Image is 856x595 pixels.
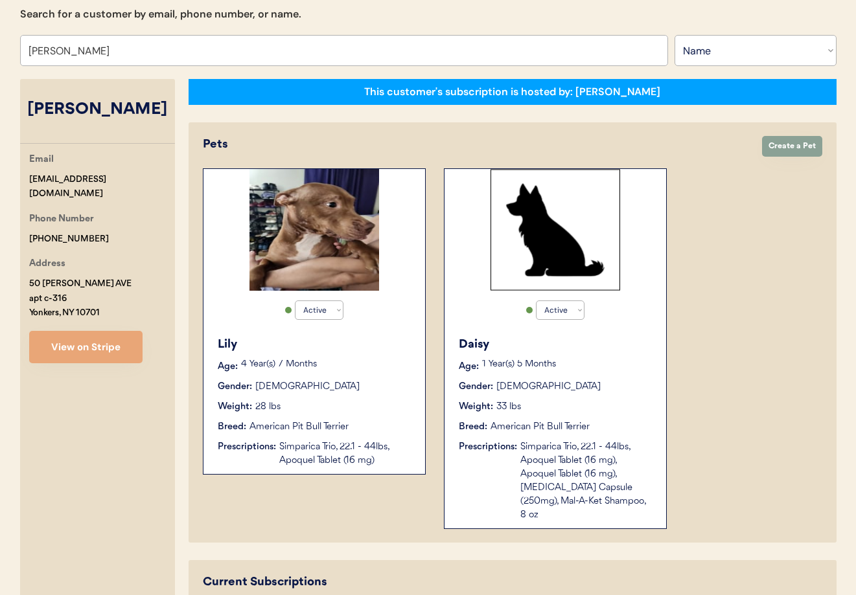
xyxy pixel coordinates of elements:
div: Simparica Trio, 22.1 - 44lbs, Apoquel Tablet (16 mg), Apoquel Tablet (16 mg), [MEDICAL_DATA] Caps... [520,440,653,522]
img: 1000033054.jpg [249,169,379,291]
div: Age: [459,360,479,374]
div: [EMAIL_ADDRESS][DOMAIN_NAME] [29,172,175,202]
button: Create a Pet [762,136,822,157]
div: Current Subscriptions [203,574,327,591]
div: Phone Number [29,212,94,228]
div: American Pit Bull Terrier [491,420,590,434]
div: [DEMOGRAPHIC_DATA] [496,380,601,394]
div: Breed: [218,420,246,434]
div: Email [29,152,54,168]
button: View on Stripe [29,331,143,363]
div: American Pit Bull Terrier [249,420,349,434]
div: 33 lbs [496,400,521,414]
div: Gender: [459,380,493,394]
div: Lily [218,336,412,354]
div: This customer's subscription is hosted by: [PERSON_NAME] [364,85,660,99]
input: Search by name [20,35,668,66]
div: Breed: [459,420,487,434]
div: Gender: [218,380,252,394]
div: Search for a customer by email, phone number, or name. [20,6,301,22]
div: Prescriptions: [459,440,517,454]
div: Prescriptions: [218,440,276,454]
div: [PHONE_NUMBER] [29,232,109,247]
div: Address [29,256,65,273]
div: Weight: [459,400,493,414]
p: 4 Year(s) 7 Months [241,360,412,369]
div: Pets [203,136,749,153]
div: Age: [218,360,238,374]
div: 28 lbs [255,400,281,414]
div: 50 [PERSON_NAME] AVE apt c-316 Yonkers, NY 10701 [29,276,132,320]
div: [DEMOGRAPHIC_DATA] [255,380,360,394]
p: 1 Year(s) 5 Months [482,360,653,369]
div: Daisy [459,336,653,354]
img: Rectangle%2029.svg [491,169,620,291]
div: [PERSON_NAME] [20,98,175,122]
div: Simparica Trio, 22.1 - 44lbs, Apoquel Tablet (16 mg) [279,440,412,467]
div: Weight: [218,400,252,414]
